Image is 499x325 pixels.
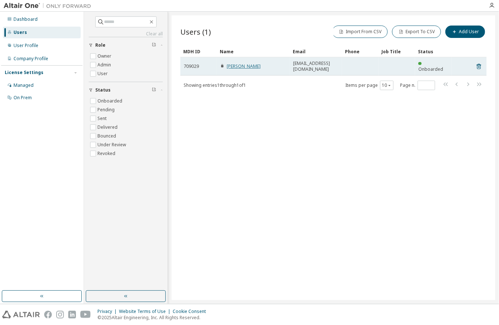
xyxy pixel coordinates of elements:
div: Email [293,46,339,57]
img: youtube.svg [80,311,91,318]
img: facebook.svg [44,311,52,318]
span: Role [95,42,105,48]
img: Altair One [4,2,95,9]
label: Bounced [97,132,118,140]
img: altair_logo.svg [2,311,40,318]
span: Clear filter [152,87,156,93]
div: Name [220,46,287,57]
button: Status [89,82,163,98]
p: © 2025 Altair Engineering, Inc. All Rights Reserved. [97,314,210,321]
div: License Settings [5,70,43,76]
div: Managed [14,82,34,88]
div: Cookie Consent [173,309,210,314]
div: Website Terms of Use [119,309,173,314]
span: Onboarded [418,66,443,72]
span: Status [95,87,111,93]
button: 10 [382,82,392,88]
div: On Prem [14,95,32,101]
div: Dashboard [14,16,38,22]
span: Clear filter [152,42,156,48]
a: [PERSON_NAME] [227,63,261,69]
span: Showing entries 1 through 1 of 1 [184,82,246,88]
button: Add User [445,26,485,38]
div: Privacy [97,309,119,314]
span: Users (1) [180,27,211,37]
label: User [97,69,109,78]
label: Delivered [97,123,119,132]
button: Import From CSV [332,26,388,38]
label: Under Review [97,140,127,149]
span: Items per page [345,81,394,90]
button: Role [89,37,163,53]
label: Sent [97,114,108,123]
img: instagram.svg [56,311,64,318]
label: Revoked [97,149,117,158]
a: Clear all [89,31,163,37]
div: Users [14,30,27,35]
div: User Profile [14,43,38,49]
div: Status [418,46,449,57]
div: Phone [345,46,376,57]
div: MDH ID [183,46,214,57]
span: 709029 [184,63,199,69]
label: Pending [97,105,116,114]
label: Owner [97,52,113,61]
img: linkedin.svg [68,311,76,318]
span: Page n. [400,81,435,90]
div: Company Profile [14,56,48,62]
span: [EMAIL_ADDRESS][DOMAIN_NAME] [293,61,339,72]
label: Onboarded [97,97,124,105]
button: Export To CSV [392,26,441,38]
div: Job Title [381,46,412,57]
label: Admin [97,61,112,69]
